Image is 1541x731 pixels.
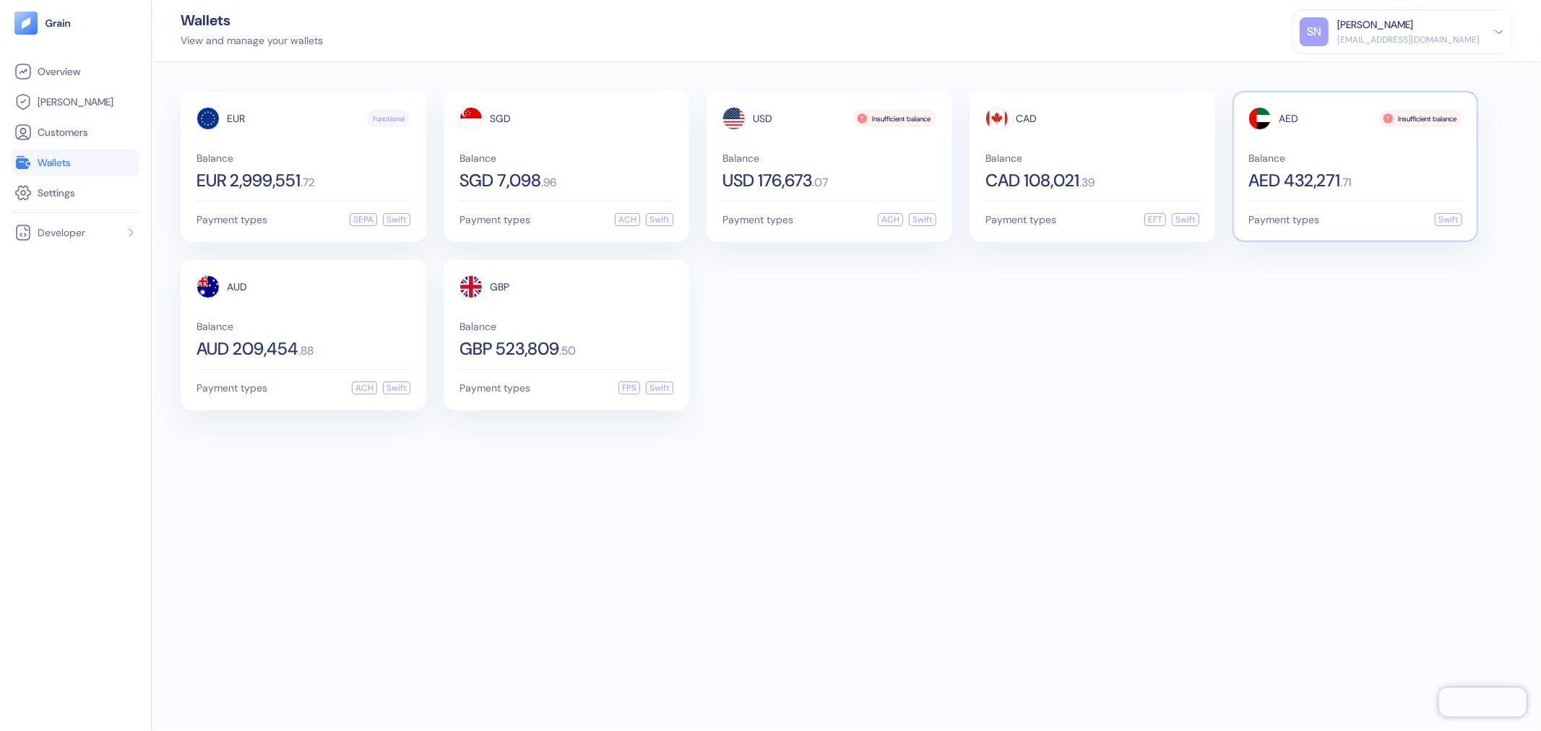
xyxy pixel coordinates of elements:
[38,95,113,109] span: [PERSON_NAME]
[38,155,71,170] span: Wallets
[38,186,75,200] span: Settings
[753,113,772,124] span: USD
[181,33,323,48] div: View and manage your wallets
[1172,213,1199,226] div: Swift
[1337,17,1413,33] div: [PERSON_NAME]
[383,381,410,394] div: Swift
[14,93,137,111] a: [PERSON_NAME]
[14,12,38,35] img: logo-tablet-V2.svg
[646,381,673,394] div: Swift
[459,215,530,225] span: Payment types
[1337,33,1480,46] div: [EMAIL_ADDRESS][DOMAIN_NAME]
[878,213,903,226] div: ACH
[1439,688,1527,717] iframe: Chatra live chat
[352,381,377,394] div: ACH
[14,124,137,141] a: Customers
[490,282,509,292] span: GBP
[1248,215,1319,225] span: Payment types
[541,177,556,189] span: . 96
[1144,213,1166,226] div: EFT
[985,153,1199,163] span: Balance
[14,184,137,202] a: Settings
[383,213,410,226] div: Swift
[38,225,85,240] span: Developer
[301,177,315,189] span: . 72
[459,383,530,393] span: Payment types
[38,64,80,79] span: Overview
[1435,213,1462,226] div: Swift
[1248,153,1462,163] span: Balance
[1248,172,1340,189] span: AED 432,271
[812,177,828,189] span: . 07
[181,13,323,27] div: Wallets
[985,215,1056,225] span: Payment types
[197,172,301,189] span: EUR 2,999,551
[646,213,673,226] div: Swift
[618,381,640,394] div: FPS
[197,321,410,332] span: Balance
[38,125,88,139] span: Customers
[853,110,936,127] div: Insufficient balance
[459,321,673,332] span: Balance
[459,340,559,358] span: GBP 523,809
[559,345,576,357] span: . 50
[722,215,793,225] span: Payment types
[909,213,936,226] div: Swift
[722,153,936,163] span: Balance
[373,113,405,124] span: Functional
[45,18,72,28] img: logo
[350,213,377,226] div: SEPA
[1379,110,1462,127] div: Insufficient balance
[1279,113,1298,124] span: AED
[490,113,511,124] span: SGD
[985,172,1079,189] span: CAD 108,021
[722,172,812,189] span: USD 176,673
[197,215,267,225] span: Payment types
[197,153,410,163] span: Balance
[615,213,640,226] div: ACH
[14,63,137,80] a: Overview
[459,172,541,189] span: SGD 7,098
[1016,113,1037,124] span: CAD
[1079,177,1095,189] span: . 39
[227,113,245,124] span: EUR
[14,154,137,171] a: Wallets
[298,345,314,357] span: . 88
[459,153,673,163] span: Balance
[1340,177,1352,189] span: . 71
[227,282,247,292] span: AUD
[197,340,298,358] span: AUD 209,454
[197,383,267,393] span: Payment types
[1300,17,1329,46] div: SN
